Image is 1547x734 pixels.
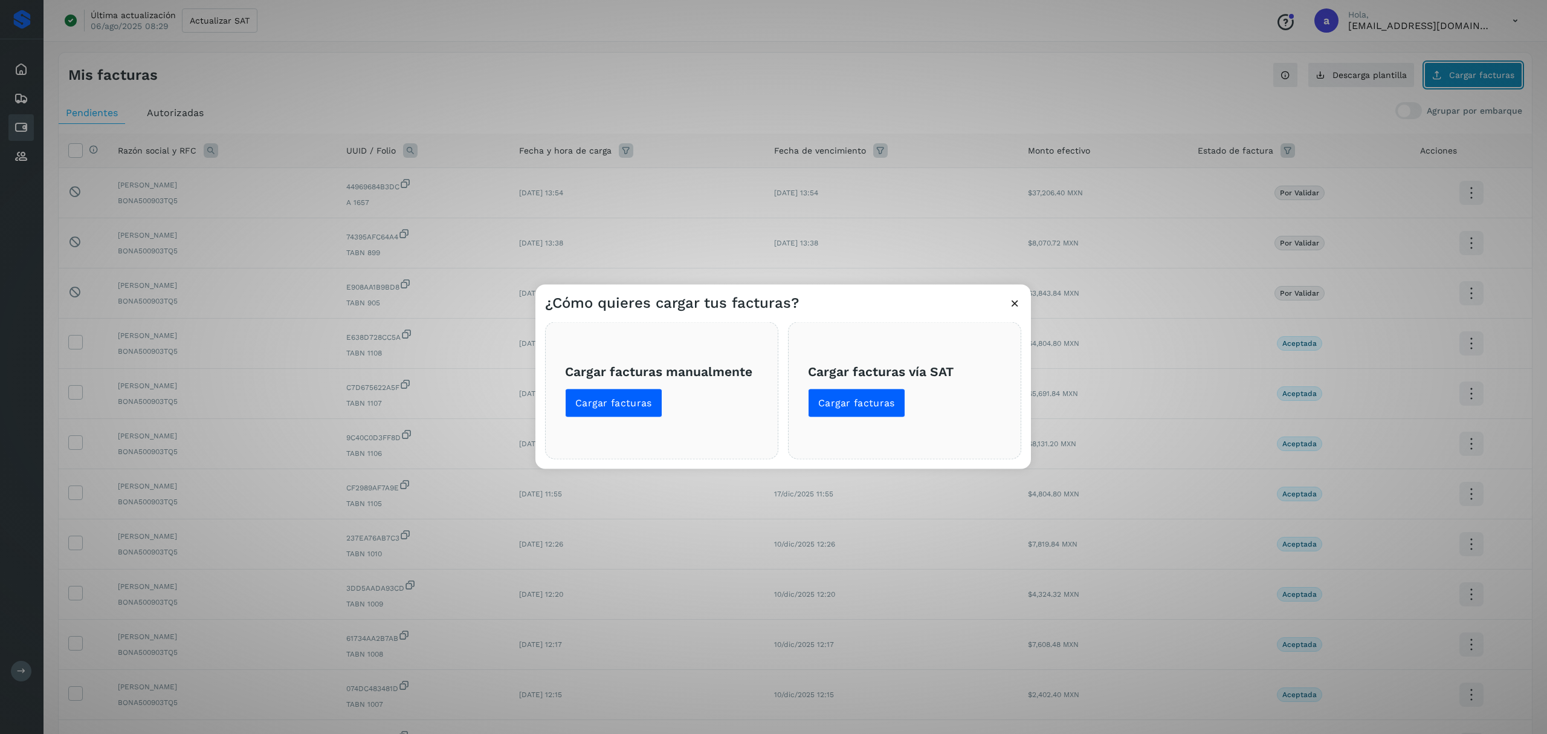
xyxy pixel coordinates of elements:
[808,363,1001,378] h3: Cargar facturas vía SAT
[575,397,652,410] span: Cargar facturas
[808,389,905,418] button: Cargar facturas
[565,389,662,418] button: Cargar facturas
[545,294,799,312] h3: ¿Cómo quieres cargar tus facturas?
[818,397,895,410] span: Cargar facturas
[565,363,758,378] h3: Cargar facturas manualmente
